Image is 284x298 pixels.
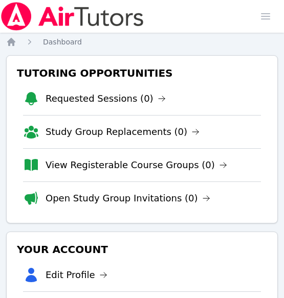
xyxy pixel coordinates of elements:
[46,125,200,139] a: Study Group Replacements (0)
[15,240,269,259] h3: Your Account
[43,38,82,46] span: Dashboard
[46,191,210,205] a: Open Study Group Invitations (0)
[15,64,269,82] h3: Tutoring Opportunities
[46,158,227,172] a: View Registerable Course Groups (0)
[6,37,278,47] nav: Breadcrumb
[43,37,82,47] a: Dashboard
[46,91,166,106] a: Requested Sessions (0)
[46,268,107,282] a: Edit Profile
